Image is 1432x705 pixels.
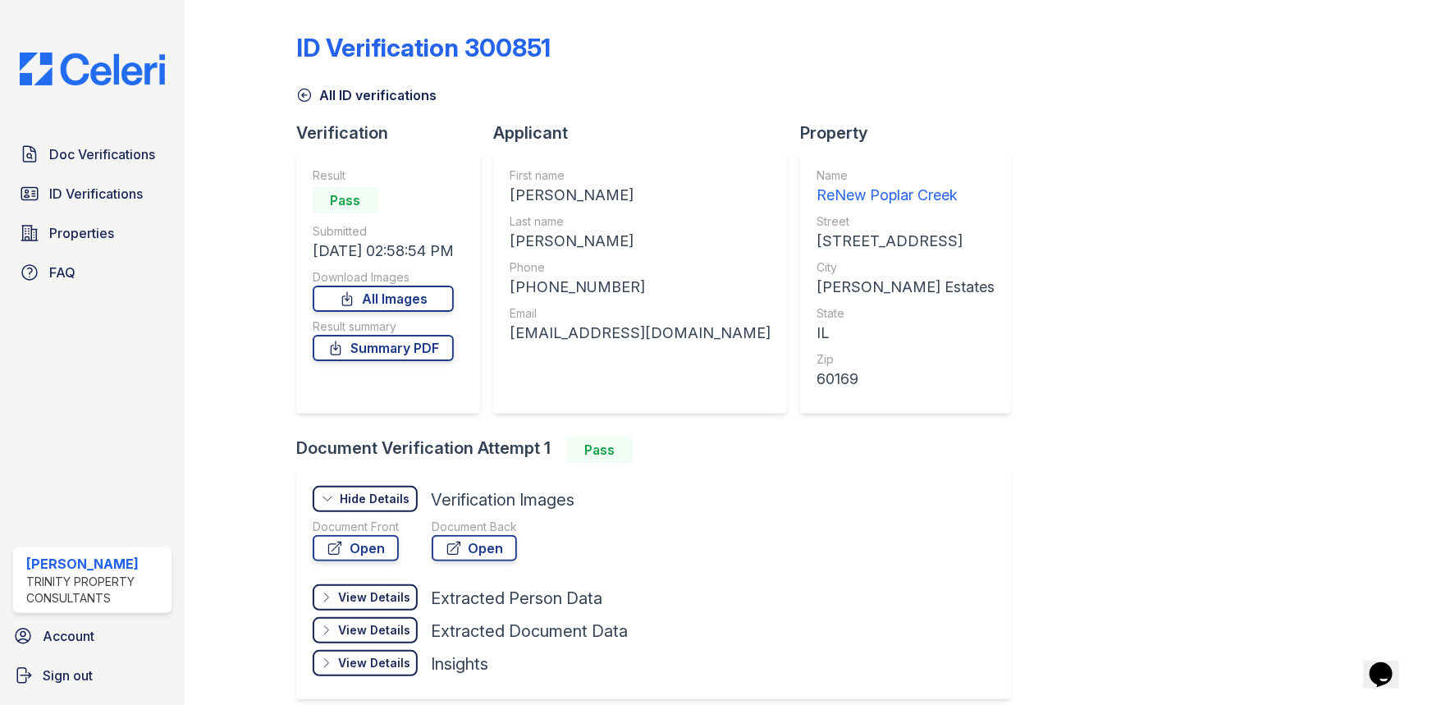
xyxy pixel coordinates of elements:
div: Last name [510,213,771,230]
div: Trinity Property Consultants [26,574,165,607]
div: First name [510,167,771,184]
div: IL [817,322,995,345]
span: Sign out [43,666,93,685]
a: All ID verifications [296,85,437,105]
div: Hide Details [340,491,409,507]
div: View Details [338,622,410,639]
img: CE_Logo_Blue-a8612792a0a2168367f1c8372b55b34899dd931a85d93a1a3d3e32e68fde9ad4.png [7,53,178,85]
div: [PERSON_NAME] Estates [817,276,995,299]
div: View Details [338,655,410,671]
div: [PERSON_NAME] [510,230,771,253]
div: [STREET_ADDRESS] [817,230,995,253]
a: Summary PDF [313,335,454,361]
div: [PHONE_NUMBER] [510,276,771,299]
div: Email [510,305,771,322]
div: ReNew Poplar Creek [817,184,995,207]
a: All Images [313,286,454,312]
div: Street [817,213,995,230]
div: Pass [567,437,633,463]
div: Extracted Document Data [431,620,628,643]
a: Account [7,620,178,652]
a: ID Verifications [13,177,172,210]
div: Extracted Person Data [431,587,602,610]
div: Applicant [493,121,800,144]
div: Pass [313,187,378,213]
a: Name ReNew Poplar Creek [817,167,995,207]
div: [EMAIL_ADDRESS][DOMAIN_NAME] [510,322,771,345]
a: Open [313,535,399,561]
div: 60169 [817,368,995,391]
iframe: chat widget [1363,639,1416,689]
a: FAQ [13,256,172,289]
span: Doc Verifications [49,144,155,164]
a: Properties [13,217,172,249]
div: Result summary [313,318,454,335]
div: Download Images [313,269,454,286]
div: Verification Images [431,488,574,511]
div: [PERSON_NAME] [510,184,771,207]
div: View Details [338,589,410,606]
span: FAQ [49,263,75,282]
div: Insights [431,652,488,675]
span: Properties [49,223,114,243]
div: [DATE] 02:58:54 PM [313,240,454,263]
div: Document Back [432,519,517,535]
a: Sign out [7,659,178,692]
div: Result [313,167,454,184]
div: ID Verification 300851 [296,33,551,62]
div: Name [817,167,995,184]
div: Submitted [313,223,454,240]
span: ID Verifications [49,184,143,204]
div: [PERSON_NAME] [26,554,165,574]
a: Doc Verifications [13,138,172,171]
a: Open [432,535,517,561]
div: City [817,259,995,276]
div: Document Front [313,519,399,535]
div: Document Verification Attempt 1 [296,437,1024,463]
div: Property [800,121,1024,144]
span: Account [43,626,94,646]
div: Zip [817,351,995,368]
div: Phone [510,259,771,276]
div: State [817,305,995,322]
div: Verification [296,121,493,144]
